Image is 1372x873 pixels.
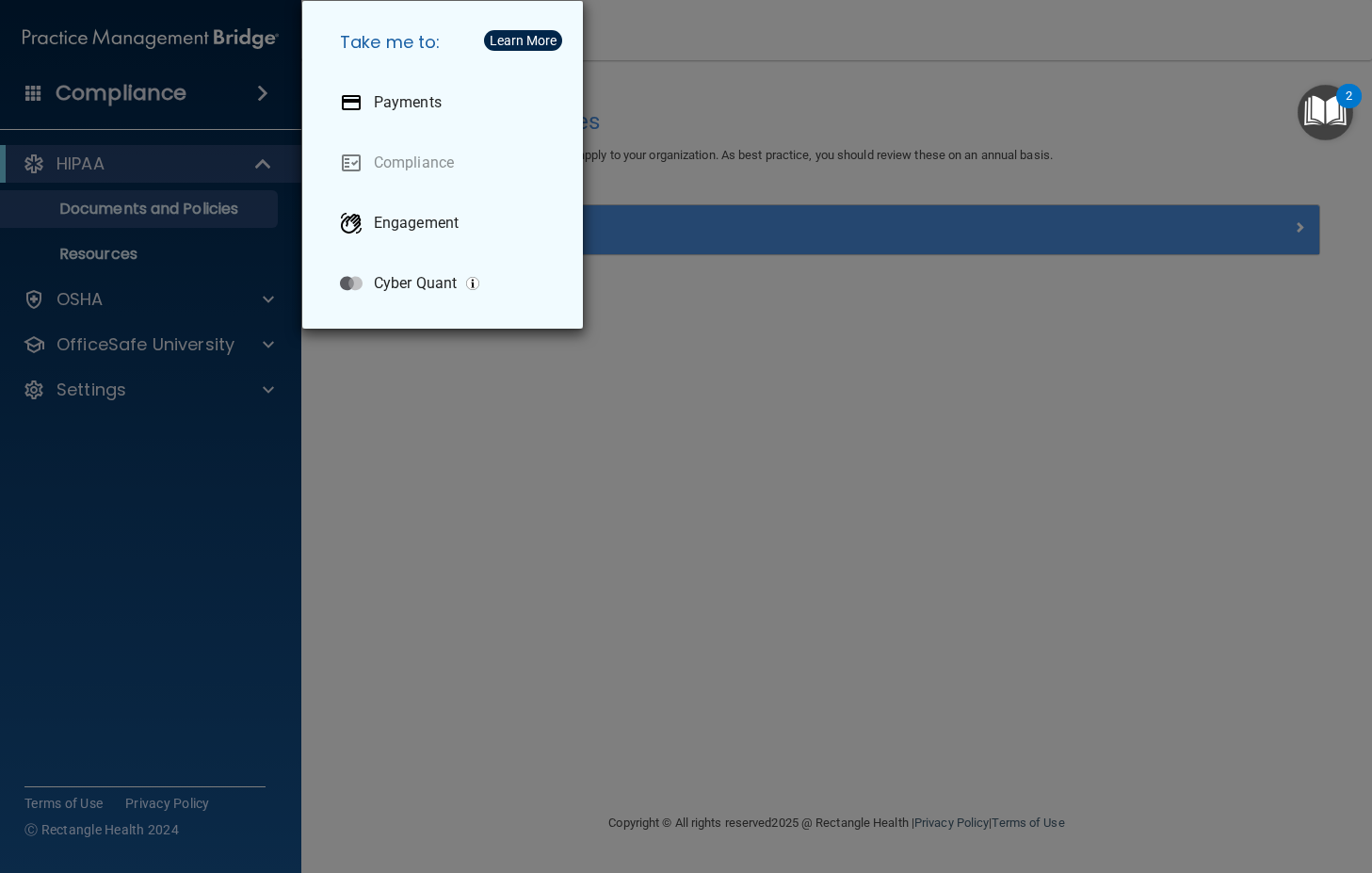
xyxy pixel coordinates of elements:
a: Payments [325,76,568,129]
p: Engagement [374,214,459,233]
h5: Take me to: [325,16,568,69]
button: Open Resource Center, 2 new notifications [1298,85,1353,140]
div: Learn More [490,34,557,47]
a: Compliance [325,137,568,189]
a: Engagement [325,197,568,250]
p: Cyber Quant [374,274,457,293]
div: 2 [1346,96,1352,121]
p: Payments [374,93,442,112]
button: Learn More [484,30,562,51]
a: Cyber Quant [325,257,568,310]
